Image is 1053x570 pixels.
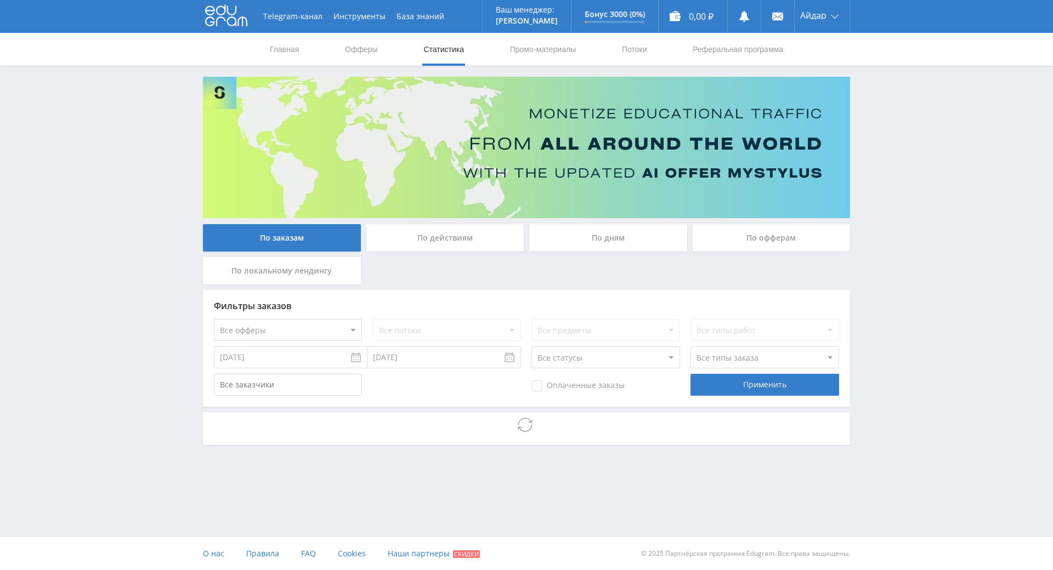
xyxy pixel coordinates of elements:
a: Промо-материалы [509,33,577,66]
p: Ваш менеджер: [496,5,558,14]
a: Реферальная программа [692,33,784,66]
a: Главная [269,33,300,66]
img: Banner [203,77,850,218]
a: Потоки [621,33,648,66]
p: Бонус 3000 (0%) [585,10,645,19]
span: Оплаченные заказы [531,380,625,391]
span: FAQ [301,548,316,558]
div: Применить [690,374,839,396]
input: Все заказчики [214,374,362,396]
a: Правила [246,537,279,570]
a: Офферы [344,33,379,66]
span: Правила [246,548,279,558]
div: По офферам [693,224,851,252]
div: © 2025 Партнёрская программа Edugram. Все права защищены. [532,537,850,570]
div: По заказам [203,224,361,252]
span: О нас [203,548,224,558]
div: Фильтры заказов [214,301,839,311]
a: Cookies [338,537,366,570]
a: Статистика [422,33,465,66]
span: Наши партнеры [388,548,450,558]
p: [PERSON_NAME] [496,16,558,25]
div: По действиям [366,224,524,252]
div: По локальному лендингу [203,257,361,284]
div: По дням [529,224,687,252]
span: Скидки [453,550,480,558]
span: Айдар [800,11,826,20]
a: FAQ [301,537,316,570]
a: Наши партнеры Скидки [388,537,480,570]
span: Cookies [338,548,366,558]
a: О нас [203,537,224,570]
